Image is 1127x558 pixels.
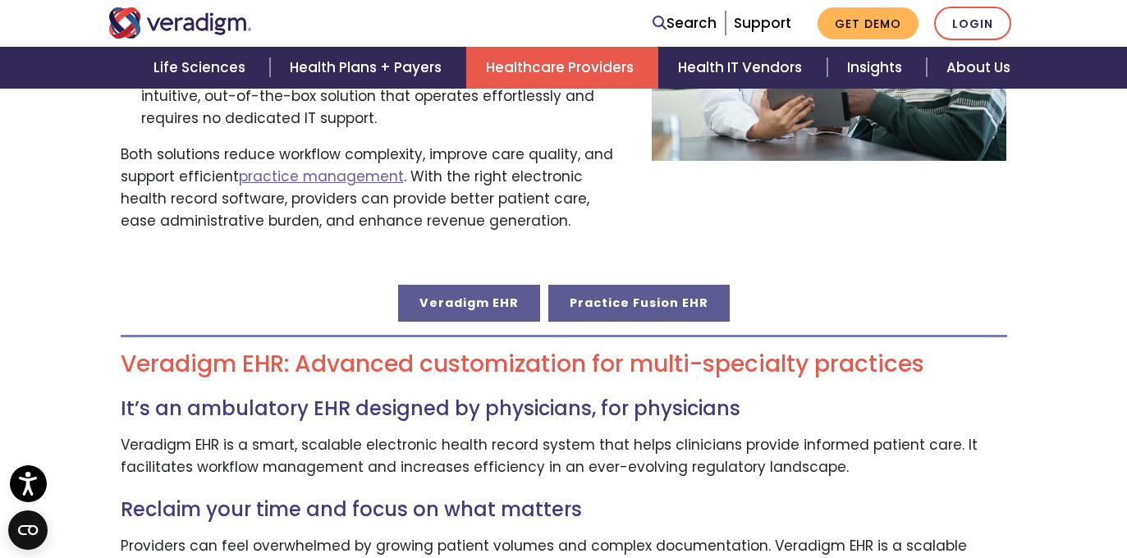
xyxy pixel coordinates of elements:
img: Veradigm logo [108,7,252,39]
a: Get Demo [818,7,919,39]
a: Search [653,12,717,34]
a: Health Plans + Payers [270,47,466,89]
li: For small, independent practices seeking an intuitive, out-of-the-box solution that operates effo... [141,63,627,130]
iframe: Drift Chat Widget [1045,476,1107,538]
a: Veradigm EHR [398,285,540,321]
p: Both solutions reduce workflow complexity, improve care quality, and support efficient . With the... [121,144,627,233]
h3: It’s an ambulatory EHR designed by physicians, for physicians [121,397,1007,421]
a: About Us [927,47,1030,89]
a: Login [934,7,1011,40]
a: Life Sciences [134,47,270,89]
a: practice management [239,167,404,186]
a: Support [734,13,791,33]
h3: Reclaim your time and focus on what matters [121,498,1007,522]
a: Healthcare Providers [466,47,658,89]
p: Veradigm EHR is a smart, scalable electronic health record system that helps clinicians provide i... [121,434,1007,478]
button: Open CMP widget [8,510,48,550]
a: Health IT Vendors [658,47,827,89]
a: Insights [827,47,927,89]
h2: Veradigm EHR: Advanced customization for multi-specialty practices [121,350,1007,378]
a: Practice Fusion EHR [548,285,730,321]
